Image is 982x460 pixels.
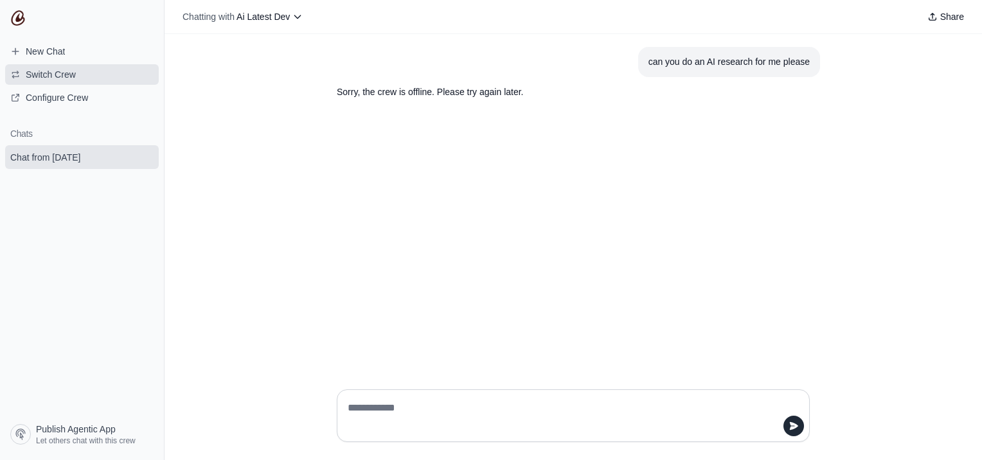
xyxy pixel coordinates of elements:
section: Response [326,77,758,107]
a: New Chat [5,41,159,62]
span: Configure Crew [26,91,88,104]
section: User message [638,47,820,77]
a: Configure Crew [5,87,159,108]
span: Ai Latest Dev [237,12,290,22]
a: Publish Agentic App Let others chat with this crew [5,419,159,450]
span: Publish Agentic App [36,423,116,436]
a: Chat from [DATE] [5,145,159,169]
img: CrewAI Logo [10,10,26,26]
span: New Chat [26,45,65,58]
button: Chatting with Ai Latest Dev [177,8,308,26]
span: Chat from [DATE] [10,151,80,164]
span: Chatting with [183,10,235,23]
button: Share [922,8,969,26]
p: Sorry, the crew is offline. Please try again later. [337,85,748,100]
span: Switch Crew [26,68,76,81]
span: Let others chat with this crew [36,436,136,446]
span: Share [940,10,964,23]
button: Switch Crew [5,64,159,85]
div: can you do an AI research for me please [648,55,810,69]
